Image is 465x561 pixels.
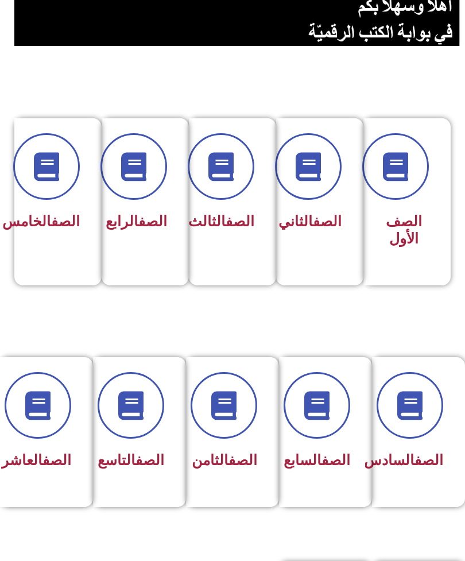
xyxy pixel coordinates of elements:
[2,213,80,230] span: الخامس
[414,452,443,469] a: الصف
[228,452,257,469] a: الصف
[138,213,167,230] a: الصف
[284,452,350,469] span: السابع
[135,452,164,469] a: الصف
[51,213,80,230] a: الصف
[321,452,350,469] a: الصف
[313,213,342,230] a: الصف
[278,213,342,230] span: الثاني
[188,213,254,230] span: الثالث
[42,452,71,469] a: الصف
[98,452,164,469] span: التاسع
[226,213,254,230] a: الصف
[386,213,422,247] span: الصف الأول
[2,452,71,469] span: العاشر
[192,452,257,469] span: الثامن
[364,452,443,469] span: السادس
[106,213,167,230] span: الرابع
